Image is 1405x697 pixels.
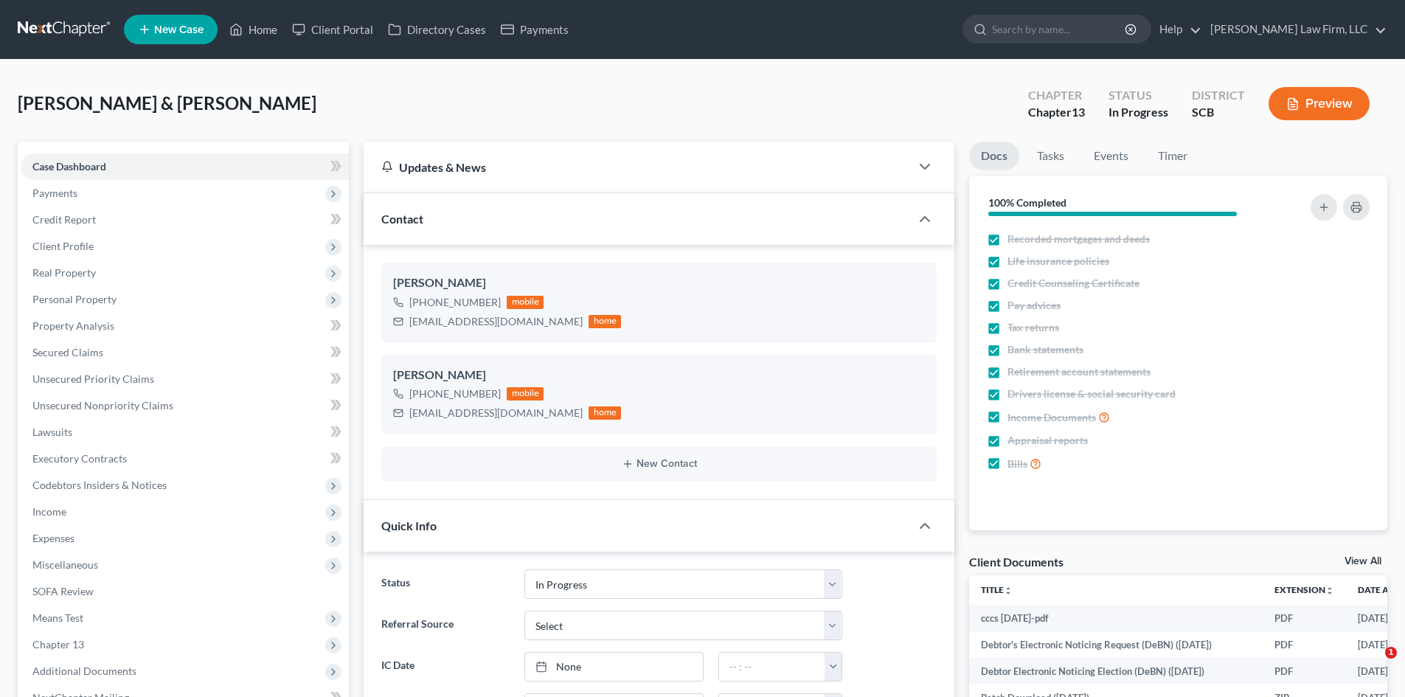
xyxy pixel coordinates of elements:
td: cccs [DATE]-pdf [969,605,1263,631]
span: Secured Claims [32,346,103,358]
button: New Contact [393,458,925,470]
div: mobile [507,296,544,309]
a: Credit Report [21,207,349,233]
a: Home [222,16,285,43]
a: Payments [493,16,576,43]
span: Lawsuits [32,426,72,438]
a: Directory Cases [381,16,493,43]
span: [PERSON_NAME] & [PERSON_NAME] [18,92,316,114]
div: home [589,315,621,328]
span: Bank statements [1007,342,1083,357]
div: [PERSON_NAME] [393,367,925,384]
span: 13 [1072,105,1085,119]
td: Debtor Electronic Noticing Election (DeBN) ([DATE]) [969,658,1263,684]
a: [PERSON_NAME] Law Firm, LLC [1203,16,1387,43]
div: [PHONE_NUMBER] [409,295,501,310]
div: In Progress [1109,104,1168,121]
span: SOFA Review [32,585,94,597]
div: home [589,406,621,420]
span: Recorded mortgages and deeds [1007,232,1150,246]
span: 1 [1385,647,1397,659]
a: Events [1082,142,1140,170]
td: PDF [1263,605,1346,631]
a: Executory Contracts [21,445,349,472]
span: Life insurance policies [1007,254,1109,268]
span: Income [32,505,66,518]
div: SCB [1192,104,1245,121]
a: Case Dashboard [21,153,349,180]
a: None [525,653,703,681]
a: Lawsuits [21,419,349,445]
td: PDF [1263,658,1346,684]
button: Preview [1269,87,1370,120]
span: Bills [1007,457,1027,471]
a: Client Portal [285,16,381,43]
a: Titleunfold_more [981,584,1013,595]
label: Status [374,569,516,599]
div: Status [1109,87,1168,104]
span: Credit Counseling Certificate [1007,276,1139,291]
span: Additional Documents [32,665,136,677]
div: [EMAIL_ADDRESS][DOMAIN_NAME] [409,314,583,329]
div: Chapter [1028,104,1085,121]
span: Miscellaneous [32,558,98,571]
span: Tax returns [1007,320,1059,335]
span: New Case [154,24,204,35]
div: [PERSON_NAME] [393,274,925,292]
span: Codebtors Insiders & Notices [32,479,167,491]
span: Income Documents [1007,410,1096,425]
span: Appraisal reports [1007,433,1088,448]
span: Personal Property [32,293,117,305]
a: Unsecured Nonpriority Claims [21,392,349,419]
a: Unsecured Priority Claims [21,366,349,392]
span: Contact [381,212,423,226]
strong: 100% Completed [988,196,1066,209]
a: Secured Claims [21,339,349,366]
span: Pay advices [1007,298,1061,313]
a: View All [1345,556,1381,566]
td: PDF [1263,631,1346,658]
span: Chapter 13 [32,638,84,651]
a: Help [1152,16,1201,43]
span: Case Dashboard [32,160,106,173]
span: Unsecured Nonpriority Claims [32,399,173,412]
span: Client Profile [32,240,94,252]
iframe: Intercom live chat [1355,647,1390,682]
span: Property Analysis [32,319,114,332]
span: Payments [32,187,77,199]
a: SOFA Review [21,578,349,605]
input: -- : -- [719,653,825,681]
div: [EMAIL_ADDRESS][DOMAIN_NAME] [409,406,583,420]
span: Retirement account statements [1007,364,1151,379]
span: Expenses [32,532,74,544]
span: Means Test [32,611,83,624]
span: Unsecured Priority Claims [32,372,154,385]
a: Property Analysis [21,313,349,339]
a: Tasks [1025,142,1076,170]
i: unfold_more [1004,586,1013,595]
div: Chapter [1028,87,1085,104]
span: Credit Report [32,213,96,226]
a: Docs [969,142,1019,170]
label: Referral Source [374,611,516,640]
div: Updates & News [381,159,892,175]
div: Client Documents [969,554,1064,569]
div: [PHONE_NUMBER] [409,386,501,401]
span: Executory Contracts [32,452,127,465]
a: Timer [1146,142,1199,170]
span: Quick Info [381,519,437,533]
td: Debtor's Electronic Noticing Request (DeBN) ([DATE]) [969,631,1263,658]
i: unfold_more [1325,586,1334,595]
span: Real Property [32,266,96,279]
div: District [1192,87,1245,104]
div: mobile [507,387,544,400]
input: Search by name... [992,15,1127,43]
span: Drivers license & social security card [1007,386,1176,401]
label: IC Date [374,652,516,682]
a: Extensionunfold_more [1274,584,1334,595]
